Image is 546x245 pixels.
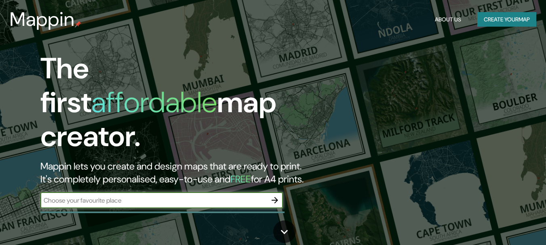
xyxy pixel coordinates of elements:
h1: The first map creator. [40,52,314,160]
h1: affordable [91,84,217,121]
button: Create yourmap [477,12,536,27]
img: mappin-pin [75,21,81,27]
input: Choose your favourite place [40,196,267,205]
button: About Us [432,12,464,27]
h2: Mappin lets you create and design maps that are ready to print. It's completely personalised, eas... [40,160,314,186]
h5: FREE [230,173,251,185]
h3: Mappin [10,8,75,31]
